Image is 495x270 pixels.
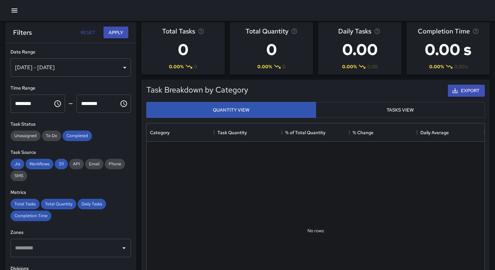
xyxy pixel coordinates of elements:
[448,85,485,97] button: Export
[51,97,64,110] button: Choose time, selected time is 12:00 AM
[10,159,24,169] div: Jia
[42,133,61,138] span: To Do
[338,36,382,63] h3: 0.00
[246,26,288,36] span: Total Quantity
[10,161,24,167] span: Jia
[367,63,377,70] span: 0.00
[63,133,92,138] span: Completed
[10,171,27,181] div: SMS
[217,123,247,142] div: Task Quantity
[316,102,485,118] button: Tasks View
[146,102,316,118] button: Quantity View
[10,133,41,138] span: Unassigned
[10,49,131,56] h6: Date Range
[472,28,479,34] svg: Average time taken to complete tasks in the selected period, compared to the previous period.
[85,159,103,169] div: Email
[420,123,449,142] div: Daily Average
[291,28,298,34] svg: Total task quantity in the selected period, compared to the previous period.
[85,161,103,167] span: Email
[42,131,61,141] div: To Do
[246,36,298,63] h3: 0
[454,63,467,70] span: 0.00 s
[342,63,357,70] span: 0.00 %
[78,201,106,207] span: Daily Tasks
[169,63,184,70] span: 0.00 %
[69,159,84,169] div: API
[10,121,131,128] h6: Task Status
[418,26,470,36] span: Completion Time
[55,161,68,167] span: 311
[10,199,40,209] div: Total Tasks
[10,149,131,156] h6: Task Source
[105,159,125,169] div: Phone
[10,201,40,207] span: Total Tasks
[41,201,76,207] span: Total Quantity
[285,123,325,142] div: % of Total Quantity
[194,63,197,70] span: 0
[10,189,131,196] h6: Metrics
[429,63,444,70] span: 0.00 %
[257,63,272,70] span: 0.00 %
[13,27,32,38] h6: Filters
[105,161,125,167] span: Phone
[69,161,84,167] span: API
[10,173,27,178] span: SMS
[162,36,204,63] h3: 0
[63,131,92,141] div: Completed
[10,58,131,77] div: [DATE] - [DATE]
[119,243,129,253] button: Open
[353,123,374,142] div: % Change
[10,85,131,92] h6: Time Range
[78,199,106,209] div: Daily Tasks
[10,211,51,221] div: Completion Time
[10,131,41,141] div: Unassigned
[198,28,204,34] svg: Total number of tasks in the selected period, compared to the previous period.
[349,123,417,142] div: % Change
[418,36,479,63] h3: 0.00 s
[103,27,128,39] button: Apply
[374,28,380,34] svg: Average number of tasks per day in the selected period, compared to the previous period.
[147,123,214,142] div: Category
[77,27,98,39] button: Reset
[117,97,130,110] button: Choose time, selected time is 1:30 AM
[162,26,195,36] span: Total Tasks
[26,159,53,169] div: Workflows
[146,85,248,95] h5: Task Breakdown by Category
[26,161,53,167] span: Workflows
[41,199,76,209] div: Total Quantity
[55,159,68,169] div: 311
[10,229,131,236] h6: Zones
[214,123,282,142] div: Task Quantity
[417,123,485,142] div: Daily Average
[150,123,170,142] div: Category
[338,26,371,36] span: Daily Tasks
[282,123,349,142] div: % of Total Quantity
[10,213,51,218] span: Completion Time
[283,63,285,70] span: 0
